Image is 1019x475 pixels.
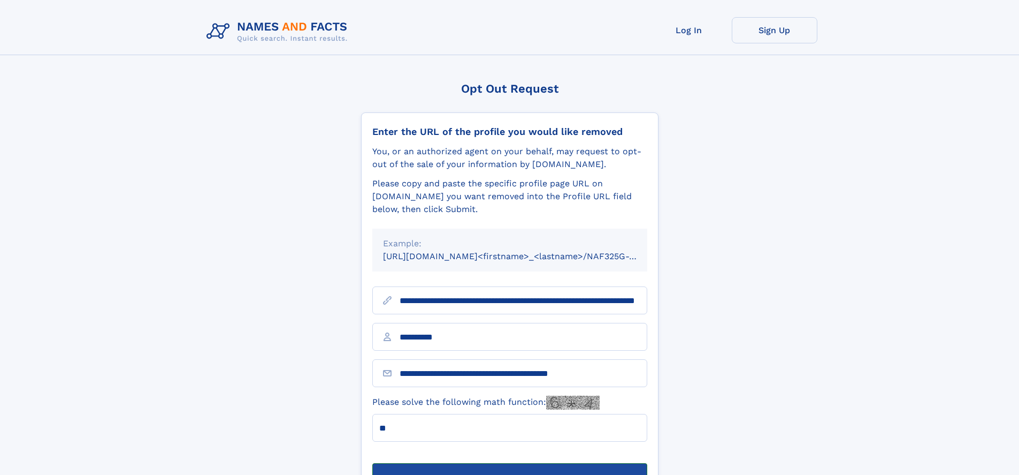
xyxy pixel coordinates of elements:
[202,17,356,46] img: Logo Names and Facts
[372,145,647,171] div: You, or an authorized agent on your behalf, may request to opt-out of the sale of your informatio...
[646,17,732,43] a: Log In
[372,177,647,216] div: Please copy and paste the specific profile page URL on [DOMAIN_NAME] you want removed into the Pr...
[372,126,647,138] div: Enter the URL of the profile you would like removed
[383,237,637,250] div: Example:
[732,17,817,43] a: Sign Up
[372,396,600,410] label: Please solve the following math function:
[361,82,658,95] div: Opt Out Request
[383,251,668,261] small: [URL][DOMAIN_NAME]<firstname>_<lastname>/NAF325G-xxxxxxxx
